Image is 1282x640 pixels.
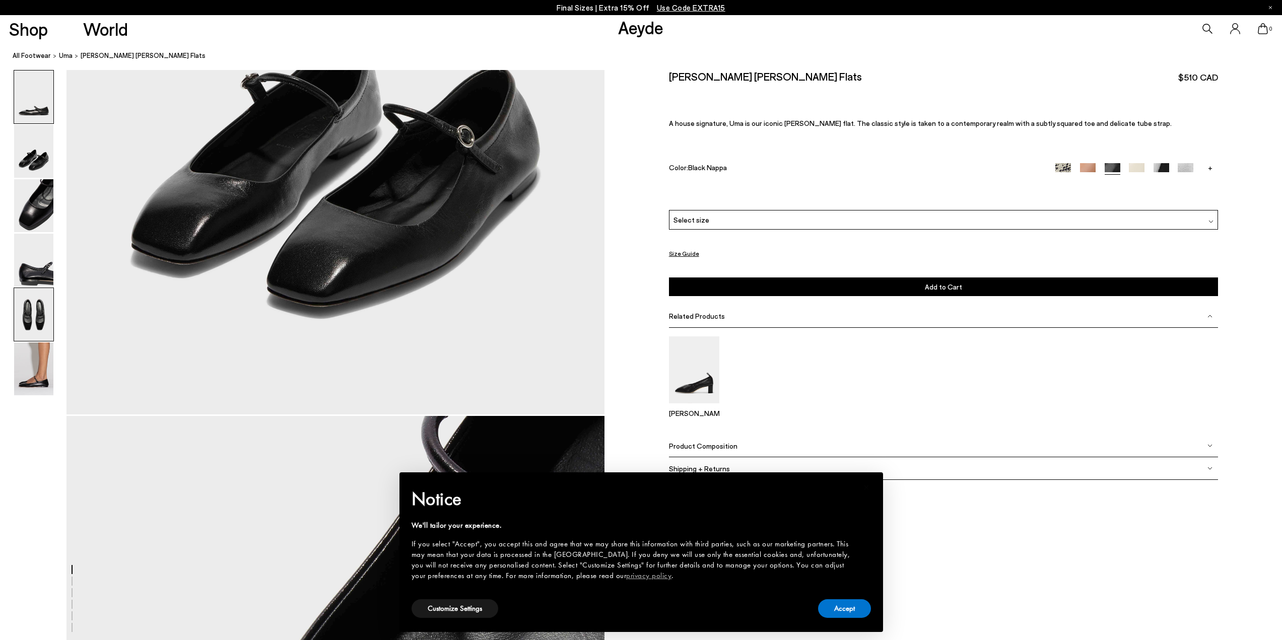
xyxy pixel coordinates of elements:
[855,475,879,500] button: Close this notice
[59,50,73,61] a: Uma
[9,20,48,38] a: Shop
[1268,26,1273,32] span: 0
[14,125,53,178] img: Uma Mary-Jane Flats - Image 2
[557,2,725,14] p: Final Sizes | Extra 15% Off
[669,336,719,403] img: Narissa Ruched Pumps
[412,520,855,531] div: We'll tailor your experience.
[925,282,962,291] span: Add to Cart
[669,119,1218,127] p: A house signature, Uma is our iconic [PERSON_NAME] flat. The classic style is taken to a contempo...
[673,215,709,225] span: Select size
[14,70,53,123] img: Uma Mary-Jane Flats - Image 1
[1207,443,1212,448] img: svg%3E
[657,3,725,12] span: Navigate to /collections/ss25-final-sizes
[669,277,1218,296] button: Add to Cart
[669,312,725,320] span: Related Products
[13,50,51,61] a: All Footwear
[688,163,727,171] span: Black Nappa
[669,70,862,83] h2: [PERSON_NAME] [PERSON_NAME] Flats
[412,486,855,512] h2: Notice
[669,396,719,417] a: Narissa Ruched Pumps [PERSON_NAME]
[1202,163,1218,172] a: +
[618,17,663,38] a: Aeyde
[669,247,699,260] button: Size Guide
[81,50,206,61] span: [PERSON_NAME] [PERSON_NAME] Flats
[1207,313,1212,318] img: svg%3E
[1207,466,1212,471] img: svg%3E
[13,42,1282,70] nav: breadcrumb
[1178,71,1218,84] span: $510 CAD
[1208,219,1213,224] img: svg%3E
[669,442,737,450] span: Product Composition
[59,51,73,59] span: Uma
[83,20,128,38] a: World
[14,234,53,287] img: Uma Mary-Jane Flats - Image 4
[14,342,53,395] img: Uma Mary-Jane Flats - Image 6
[1258,23,1268,34] a: 0
[669,163,1038,174] div: Color:
[626,571,671,581] a: privacy policy
[14,179,53,232] img: Uma Mary-Jane Flats - Image 3
[14,288,53,341] img: Uma Mary-Jane Flats - Image 5
[412,539,855,581] div: If you select "Accept", you accept this and agree that we may share this information with third p...
[412,599,498,618] button: Customize Settings
[818,599,871,618] button: Accept
[669,409,719,417] p: [PERSON_NAME]
[863,479,870,495] span: ×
